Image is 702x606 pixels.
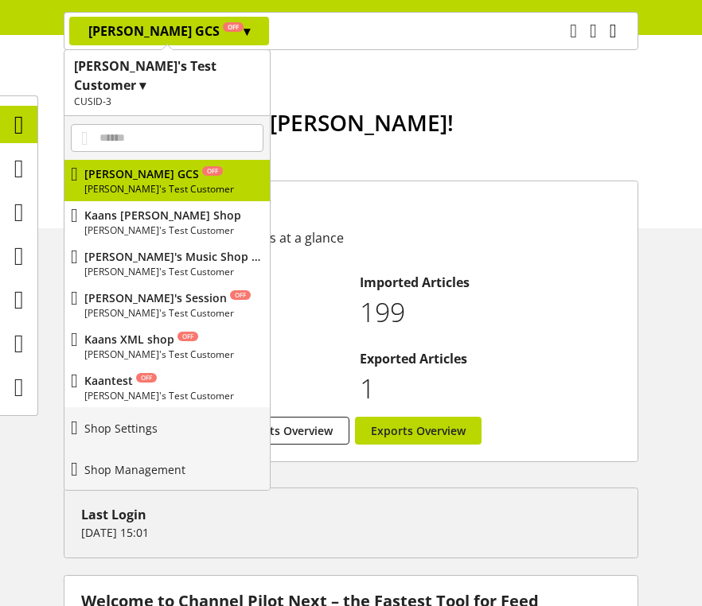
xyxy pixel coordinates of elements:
[237,422,333,439] span: Imports Overview
[182,332,193,341] span: Off
[84,289,263,306] p: Kaan's Session
[84,207,263,223] p: Kaans Gibson Shop
[360,349,622,368] h2: Exported Articles
[64,12,638,50] nav: main navigation
[64,449,270,490] a: Shop Management
[84,461,185,478] p: Shop Management
[360,292,622,332] p: 199
[141,373,152,383] span: Off
[84,248,263,265] p: Kaan's Music Shop 4
[84,306,263,320] p: [PERSON_NAME]'s Test Customer
[84,389,263,403] p: [PERSON_NAME]'s Test Customer
[235,290,246,300] span: Off
[84,331,263,348] p: Kaans XML shop
[360,368,622,409] p: 1
[84,348,263,362] p: [PERSON_NAME]'s Test Customer
[81,198,621,222] h3: Feed Overview
[74,95,260,109] h2: CUSID-3
[88,21,250,41] p: [PERSON_NAME] GCS
[220,417,349,445] a: Imports Overview
[84,420,158,437] p: Shop Settings
[84,223,263,238] p: [PERSON_NAME]'s Test Customer
[74,56,260,95] h1: [PERSON_NAME]'s Test Customer ▾
[355,417,482,445] a: Exports Overview
[228,22,239,32] span: Off
[64,407,270,449] a: Shop Settings
[371,422,466,439] span: Exports Overview
[88,107,454,138] span: Good afternoon, [PERSON_NAME]!
[244,22,250,40] span: ▾
[84,165,263,182] p: Kaan Gibson GCS
[84,182,263,196] p: [PERSON_NAME]'s Test Customer
[84,372,263,389] p: Kaantest
[360,273,622,292] h2: Imported Articles
[88,146,638,165] h2: [DATE] is [DATE]
[81,524,621,541] p: [DATE] 15:01
[81,505,621,524] div: Last Login
[207,166,218,176] span: Off
[84,265,263,279] p: [PERSON_NAME]'s Test Customer
[81,228,621,247] div: All information about your feeds at a glance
